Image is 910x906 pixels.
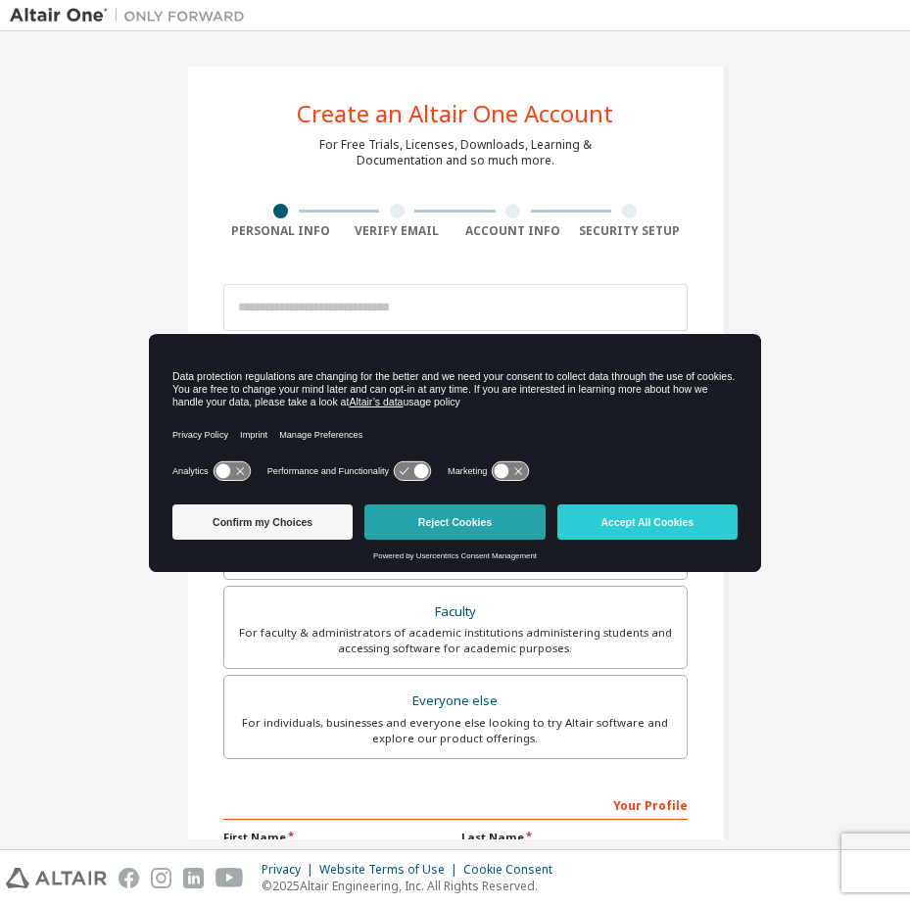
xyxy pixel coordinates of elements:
div: For Free Trials, Licenses, Downloads, Learning & Documentation and so much more. [319,137,592,168]
img: altair_logo.svg [6,868,107,888]
p: © 2025 Altair Engineering, Inc. All Rights Reserved. [262,878,564,894]
div: Verify Email [339,223,455,239]
div: Everyone else [236,688,675,715]
div: Create an Altair One Account [297,102,613,125]
div: For individuals, businesses and everyone else looking to try Altair software and explore our prod... [236,715,675,746]
div: Personal Info [223,223,340,239]
div: Privacy [262,862,319,878]
img: Altair One [10,6,255,25]
img: instagram.svg [151,868,171,888]
img: linkedin.svg [183,868,204,888]
img: youtube.svg [216,868,244,888]
img: facebook.svg [119,868,139,888]
div: For faculty & administrators of academic institutions administering students and accessing softwa... [236,625,675,656]
div: Cookie Consent [463,862,564,878]
label: Last Name [461,830,688,845]
div: Your Profile [223,788,688,820]
label: First Name [223,830,450,845]
div: Security Setup [571,223,688,239]
div: Account Info [455,223,572,239]
div: Faculty [236,598,675,626]
div: Website Terms of Use [319,862,463,878]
